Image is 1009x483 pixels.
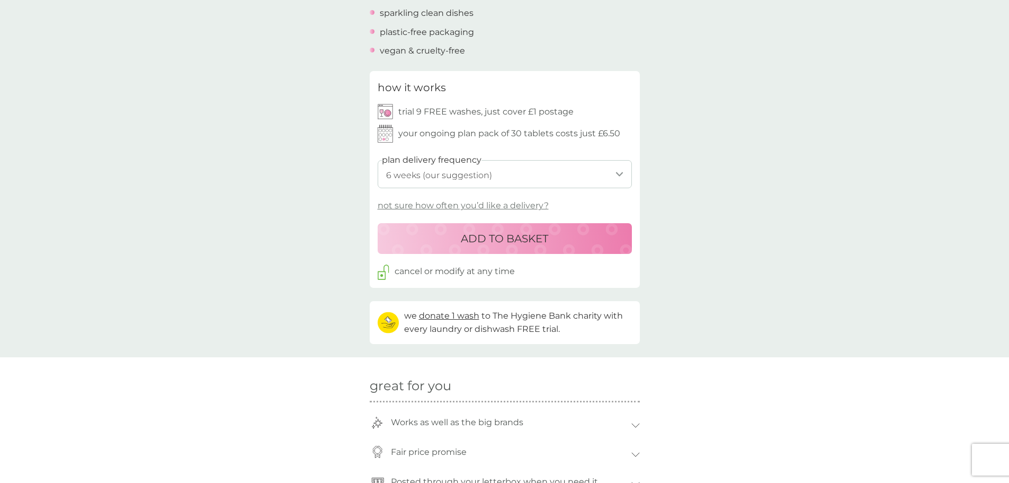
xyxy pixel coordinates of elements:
p: sparkling clean dishes [380,6,474,20]
p: Works as well as the big brands [386,410,529,435]
p: trial 9 FREE washes, just cover £1 postage [398,105,574,119]
h2: great for you [370,379,640,394]
p: Fair price promise [386,440,472,464]
p: plastic-free packaging [380,25,474,39]
p: not sure how often you’d like a delivery? [378,199,549,213]
img: coin-icon.svg [371,446,383,458]
label: plan delivery frequency [382,153,481,167]
p: your ongoing plan pack of 30 tablets costs just £6.50 [398,127,620,140]
p: cancel or modify at any time [395,265,515,278]
button: ADD TO BASKET [378,223,632,254]
p: we to The Hygiene Bank charity with every laundry or dishwash FREE trial. [404,309,632,336]
span: donate 1 wash [419,311,479,321]
p: ADD TO BASKET [461,230,548,247]
img: trophey-icon.svg [371,417,383,429]
h3: how it works [378,79,446,96]
p: vegan & cruelty-free [380,44,465,58]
